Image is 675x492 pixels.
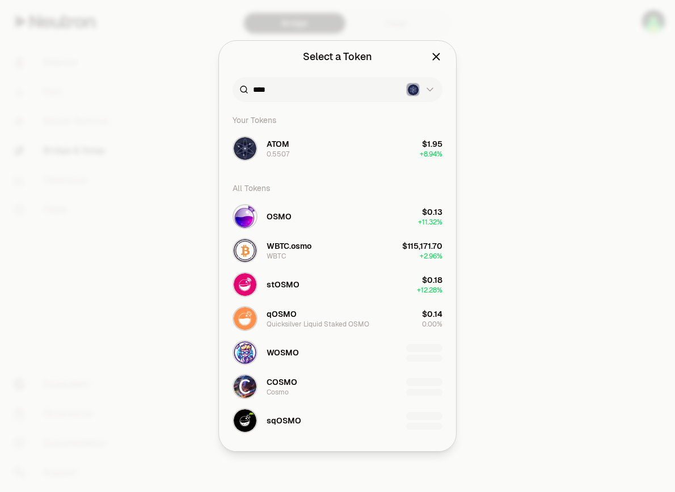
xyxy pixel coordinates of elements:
div: Quicksilver Liquid Staked OSMO [267,320,369,329]
span: WBTC.osmo [267,240,311,252]
img: sqOSMO Logo [234,409,256,432]
button: sqOSMO LogosqOSMO [226,404,449,438]
div: Cosmo [267,388,289,397]
span: COSMO [267,376,297,388]
span: WOSMO [267,347,299,358]
img: COSMO Logo [234,375,256,398]
button: WOSMO LogoWOSMO [226,336,449,370]
img: stOSMO Logo [234,273,256,296]
span: OSMO [267,211,292,222]
img: OSMO Logo [234,205,256,228]
div: All Tokens [226,177,449,200]
span: stOSMO [267,279,299,290]
img: WBTC.osmo Logo [234,239,256,262]
button: COSMO LogoCOSMOCosmo [226,370,449,404]
div: $115,171.70 [402,240,442,252]
button: WBTC.osmo LogoWBTC.osmoWBTC$115,171.70+2.96% [226,234,449,268]
img: WOSMO Logo [234,341,256,364]
span: + 12.28% [417,286,442,295]
div: $1.95 [422,138,442,150]
span: qOSMO [267,308,297,320]
button: Cosmos Hub LogoCosmos Hub Logo [406,83,436,96]
img: Cosmos Hub Logo [408,84,419,95]
button: OSMO LogoOSMO$0.13+11.32% [226,200,449,234]
button: ATOM LogoATOM0.5507$1.95+8.94% [226,132,449,166]
span: + 11.32% [418,218,442,227]
span: + 2.96% [420,252,442,261]
button: Close [430,49,442,65]
div: Your Tokens [226,109,449,132]
button: qOSMO LogoqOSMOQuicksilver Liquid Staked OSMO$0.140.00% [226,302,449,336]
span: ATOM [267,138,289,150]
div: $0.14 [422,308,442,320]
div: Select a Token [303,49,372,65]
img: ATOM Logo [234,137,256,160]
span: sqOSMO [267,415,301,426]
div: $0.13 [422,206,442,218]
div: 0.5507 [267,150,289,159]
button: stOSMO LogostOSMO$0.18+12.28% [226,268,449,302]
div: $0.18 [422,274,442,286]
img: qOSMO Logo [234,307,256,330]
span: + 8.94% [420,150,442,159]
span: 0.00% [422,320,442,329]
div: WBTC [267,252,286,261]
